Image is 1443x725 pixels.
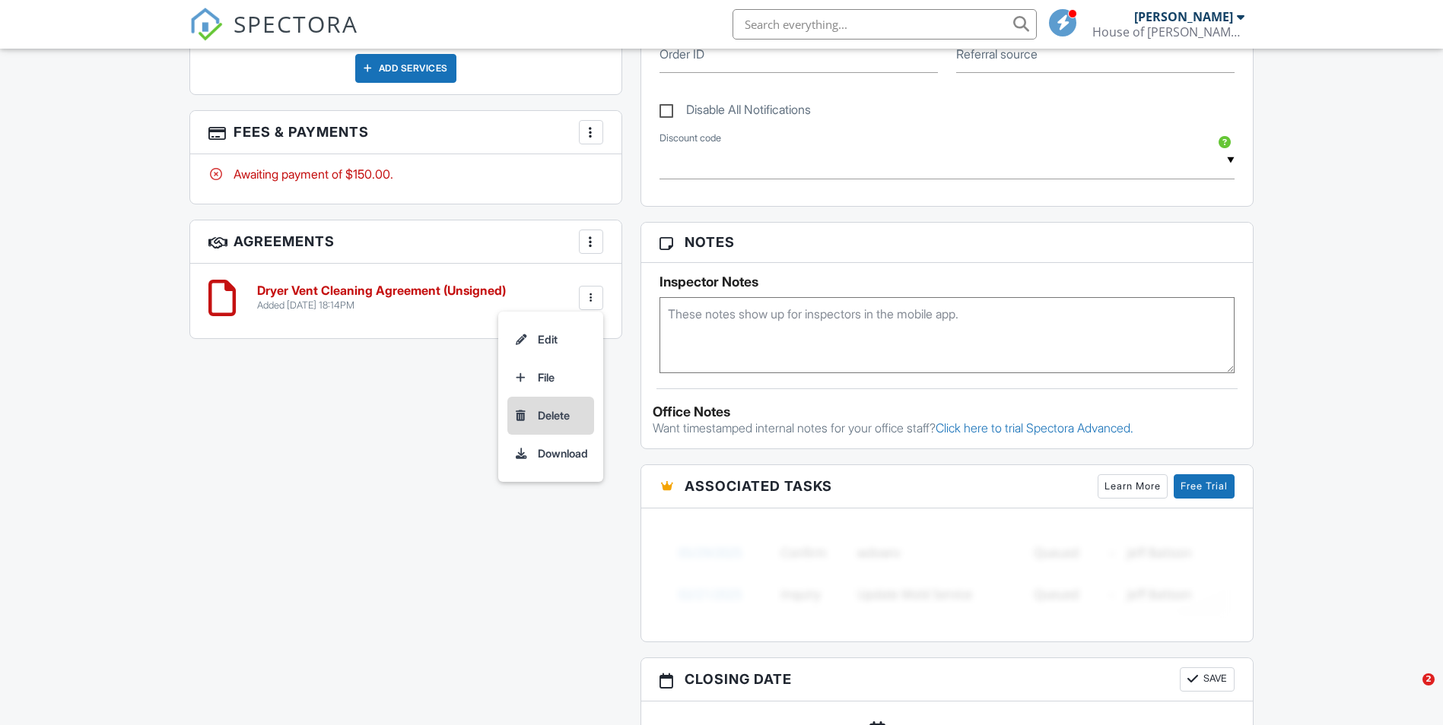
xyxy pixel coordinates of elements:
[1098,474,1168,499] a: Learn More
[355,54,456,83] div: Add Services
[507,435,594,473] a: Download
[208,166,603,182] div: Awaiting payment of $150.00.
[936,420,1133,435] a: Click here to trial Spectora Advanced.
[660,46,704,62] label: Order ID
[733,9,1037,40] input: Search everything...
[190,111,621,154] h3: Fees & Payments
[685,669,792,689] span: Closing date
[190,220,621,264] h3: Agreements
[660,131,721,145] label: Discount code
[507,321,594,359] a: Edit
[257,284,506,298] h6: Dryer Vent Cleaning Agreement (Unsigned)
[956,46,1038,62] label: Referral source
[189,8,223,41] img: The Best Home Inspection Software - Spectora
[1180,667,1235,692] button: Save
[507,397,594,435] a: Delete
[257,284,506,311] a: Dryer Vent Cleaning Agreement (Unsigned) Added [DATE] 18:14PM
[660,103,811,122] label: Disable All Notifications
[257,299,506,312] div: Added [DATE] 18:14PM
[1134,9,1233,24] div: [PERSON_NAME]
[641,223,1254,262] h3: Notes
[1391,673,1428,710] iframe: Intercom live chat
[507,359,594,397] a: File
[1174,474,1235,499] a: Free Trial
[1092,24,1244,40] div: House of David Vent Solutions LLC
[660,520,1235,626] img: blurred-tasks-251b60f19c3f713f9215ee2a18cbf2105fc2d72fcd585247cf5e9ec0c957c1dd.png
[189,21,358,52] a: SPECTORA
[234,8,358,40] span: SPECTORA
[660,274,1235,290] h5: Inspector Notes
[1422,673,1435,685] span: 2
[653,419,1242,436] p: Want timestamped internal notes for your office staff?
[653,404,1242,419] div: Office Notes
[685,476,832,496] span: Associated Tasks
